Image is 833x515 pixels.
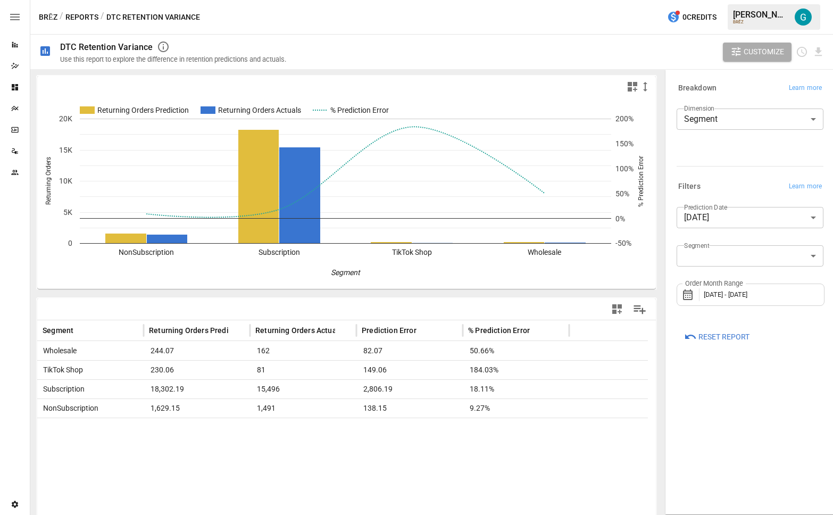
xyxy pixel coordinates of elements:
[39,380,85,398] span: Subscription
[60,55,286,63] div: Use this report to explore the difference in retention predictions and actuals.
[336,323,351,338] button: Sort
[789,181,822,192] span: Learn more
[39,399,98,418] span: NonSubscription
[615,164,634,173] text: 100%
[37,97,648,289] svg: A chart.
[704,290,747,298] span: [DATE] - [DATE]
[60,42,153,52] div: DTC Retention Variance
[788,2,818,32] button: Gavin Acres
[255,361,351,379] span: 81
[684,104,714,113] label: Dimension
[733,20,788,24] div: BRĒZ
[684,241,709,250] label: Segment
[255,342,351,360] span: 162
[789,83,822,94] span: Learn more
[149,342,245,360] span: 244.07
[59,146,72,154] text: 15K
[362,399,457,418] span: 138.15
[101,11,104,24] div: /
[637,156,645,207] text: % Prediction Error
[59,177,72,185] text: 10K
[733,10,788,20] div: [PERSON_NAME]
[362,380,457,398] span: 2,806.19
[615,139,634,148] text: 150%
[678,82,717,94] h6: Breakdown
[528,248,561,256] text: Wholesale
[812,46,824,58] button: Download report
[59,114,72,123] text: 20K
[218,106,301,114] text: Returning Orders Actuals
[468,342,564,360] span: 50.66%
[74,323,89,338] button: Sort
[330,106,389,114] text: % Prediction Error
[723,43,792,62] button: Customize
[63,208,72,217] text: 5K
[149,361,245,379] span: 230.06
[468,325,530,336] span: % Prediction Error
[682,279,746,288] label: Order Month Range
[362,325,416,336] span: Prediction Error
[60,11,63,24] div: /
[468,399,564,418] span: 9.27%
[677,327,757,346] button: Reset Report
[259,248,300,256] text: Subscription
[615,239,631,247] text: -50%
[682,11,717,24] span: 0 Credits
[331,268,361,277] text: Segment
[615,214,625,223] text: 0%
[468,361,564,379] span: 184.03%
[255,325,343,336] span: Returning Orders Actuals
[119,248,174,256] text: NonSubscription
[149,399,245,418] span: 1,629.15
[677,109,823,130] div: Segment
[362,342,457,360] span: 82.07
[796,46,808,58] button: Schedule report
[68,239,72,247] text: 0
[39,11,57,24] button: BRĒZ
[744,45,784,59] span: Customize
[795,9,812,26] img: Gavin Acres
[418,323,432,338] button: Sort
[615,114,634,123] text: 200%
[255,399,351,418] span: 1,491
[615,189,629,198] text: 50%
[468,380,564,398] span: 18.11%
[362,361,457,379] span: 149.06
[39,361,83,379] span: TikTok Shop
[531,323,546,338] button: Sort
[684,203,727,212] label: Prediction Date
[149,380,245,398] span: 18,302.19
[628,297,652,321] button: Manage Columns
[698,330,749,344] span: Reset Report
[677,207,823,228] div: [DATE]
[149,325,246,336] span: Returning Orders Prediction
[663,7,721,27] button: 0Credits
[65,11,98,24] button: Reports
[392,248,432,256] text: TikTok Shop
[255,380,351,398] span: 15,496
[97,106,189,114] text: Returning Orders Prediction
[678,181,701,193] h6: Filters
[43,325,73,336] span: Segment
[39,342,77,360] span: Wholesale
[45,157,52,205] text: Returning Orders
[230,323,245,338] button: Sort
